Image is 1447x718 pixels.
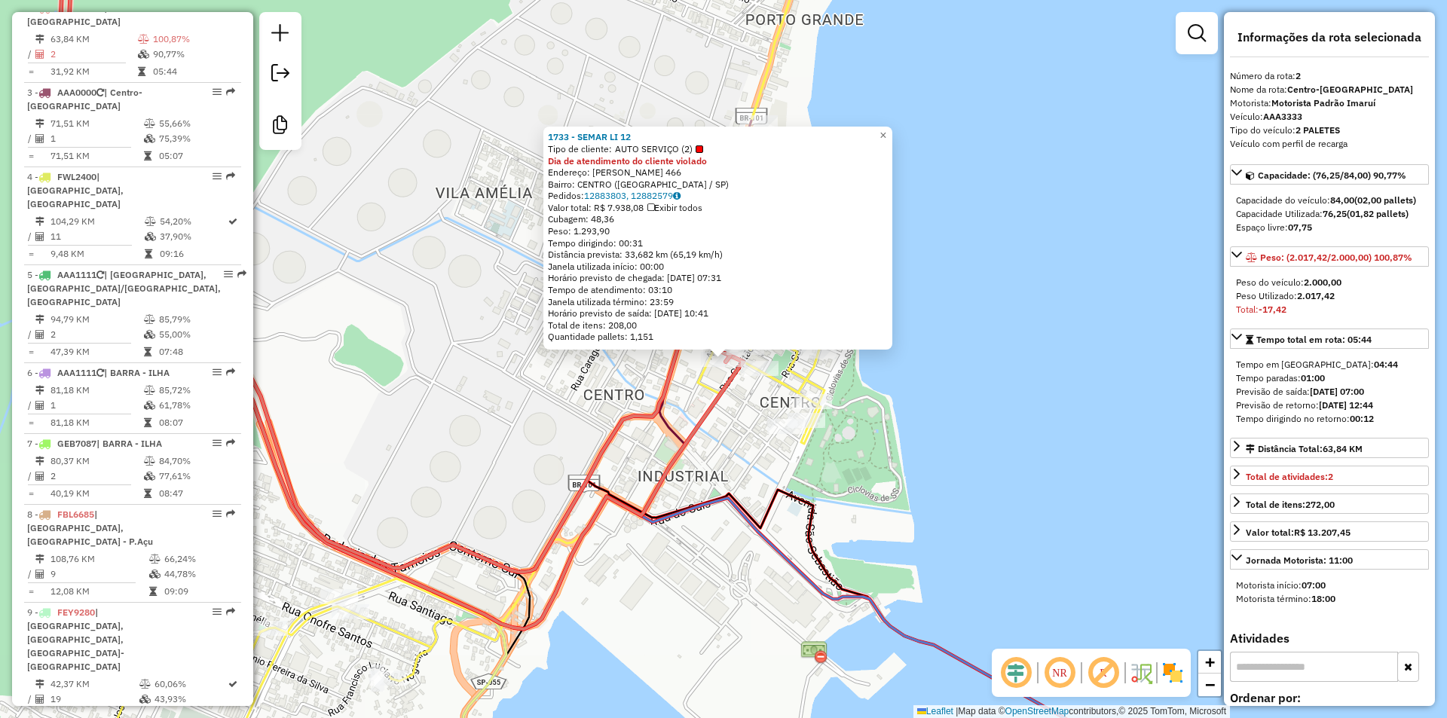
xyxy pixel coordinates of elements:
div: Nome da rota: [1230,83,1429,96]
span: 7 - [27,438,162,449]
em: Opções [213,438,222,448]
td: 90,77% [152,47,235,62]
a: Leaflet [917,706,953,716]
em: Opções [224,270,233,279]
i: Total de Atividades [35,50,44,59]
span: | [GEOGRAPHIC_DATA], [GEOGRAPHIC_DATA] [27,171,124,209]
span: | [GEOGRAPHIC_DATA], [GEOGRAPHIC_DATA] - P.Açu [27,509,153,547]
i: Veículo já utilizado nesta sessão [96,270,104,280]
i: % de utilização da cubagem [144,472,155,481]
a: Distância Total:63,84 KM [1230,438,1429,458]
strong: 07:00 [1302,579,1326,591]
i: Veículo já utilizado nesta sessão [96,368,104,377]
div: Endereço: [PERSON_NAME] 466 [548,167,888,179]
a: Zoom in [1198,651,1221,674]
span: Tempo total em rota: 05:44 [1256,334,1372,345]
td: 37,90% [159,229,227,244]
div: Horário previsto de chegada: [DATE] 07:31 [548,272,888,284]
a: Peso: (2.017,42/2.000,00) 100,87% [1230,246,1429,267]
div: Tempo em [GEOGRAPHIC_DATA]: [1236,358,1423,371]
div: Tipo de cliente: [548,143,888,155]
span: 5 - [27,269,221,307]
a: 1733 - SEMAR LI 12 [548,131,631,142]
strong: 84,00 [1330,194,1354,206]
div: Bairro: CENTRO ([GEOGRAPHIC_DATA] / SP) [548,179,888,191]
td: / [27,47,35,62]
td: 05:07 [158,148,234,163]
div: Jornada Motorista: 11:00 [1230,573,1429,612]
span: | BARRA - ILHA [96,438,162,449]
div: Tempo total em rota: 05:44 [1230,352,1429,432]
div: Tempo dirigindo no retorno: [1236,412,1423,426]
span: FBL6685 [57,509,94,520]
img: Exibir/Ocultar setores [1161,661,1185,685]
td: 44,78% [164,567,235,582]
strong: [DATE] 07:00 [1310,386,1364,397]
td: 61,78% [158,398,234,413]
i: % de utilização do peso [144,315,155,324]
div: Pedidos: [548,190,888,202]
div: Jornada Motorista: 11:00 [1246,554,1353,567]
strong: (01,82 pallets) [1347,208,1409,219]
strong: R$ 13.207,45 [1294,527,1351,538]
td: 9,48 KM [50,246,144,261]
td: 11 [50,229,144,244]
a: Close popup [874,127,892,145]
div: Tempo de atendimento: 03:10 [548,131,888,343]
i: Observações [673,191,681,200]
td: 100,87% [152,32,235,47]
div: Total de itens: 208,00 [548,319,888,332]
i: Tempo total em rota [144,418,151,427]
div: Previsão de saída: [1236,385,1423,399]
div: Veículo: [1230,110,1429,124]
div: Motorista: [1230,96,1429,110]
span: AAA1111 [57,269,96,280]
td: 108,76 KM [50,551,148,567]
div: Previsão de retorno: [1236,399,1423,412]
td: = [27,584,35,599]
td: 12,08 KM [50,584,148,599]
i: Distância Total [35,555,44,564]
div: Distância prevista: 33,682 km (65,19 km/h) [548,249,888,261]
td: 19 [50,692,139,707]
strong: 2 PALETES [1296,124,1340,136]
td: / [27,398,35,413]
em: Rota exportada [226,438,235,448]
div: Número da rota: [1230,69,1429,83]
td: / [27,131,35,146]
span: − [1205,675,1215,694]
div: Janela utilizada término: 23:59 [548,296,888,308]
td: 84,70% [158,454,234,469]
div: Horário previsto de saída: [DATE] 10:41 [548,307,888,319]
i: Total de Atividades [35,570,44,579]
div: Total: [1236,303,1423,316]
em: Opções [213,368,222,377]
i: Total de Atividades [35,330,44,339]
strong: Centro-[GEOGRAPHIC_DATA] [1287,84,1413,95]
a: Exibir filtros [1182,18,1212,48]
div: Veículo com perfil de recarga [1230,137,1429,151]
div: Distância Total: [1246,442,1363,456]
i: Total de Atividades [35,232,44,241]
strong: 2.000,00 [1304,277,1341,288]
td: 05:44 [152,64,235,79]
span: AAA0000 [57,87,96,98]
a: OpenStreetMap [1005,706,1069,716]
td: 09:16 [159,246,227,261]
i: Tempo total em rota [138,67,145,76]
div: Motorista término: [1236,592,1423,606]
label: Ordenar por: [1230,689,1429,707]
span: Peso: (2.017,42/2.000,00) 100,87% [1260,252,1412,263]
strong: Motorista Padrão Imaruí [1271,97,1375,108]
i: Distância Total [35,680,44,689]
em: Rota exportada [226,607,235,616]
td: 2 [50,327,143,342]
td: 08:47 [158,486,234,501]
i: Total de Atividades [35,472,44,481]
a: 12883803, 12882579 [584,190,681,201]
div: Peso: (2.017,42/2.000,00) 100,87% [1230,270,1429,322]
span: Peso do veículo: [1236,277,1341,288]
td: 31,92 KM [50,64,137,79]
span: | BARRA - ILHA [104,367,170,378]
a: Valor total:R$ 13.207,45 [1230,521,1429,542]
